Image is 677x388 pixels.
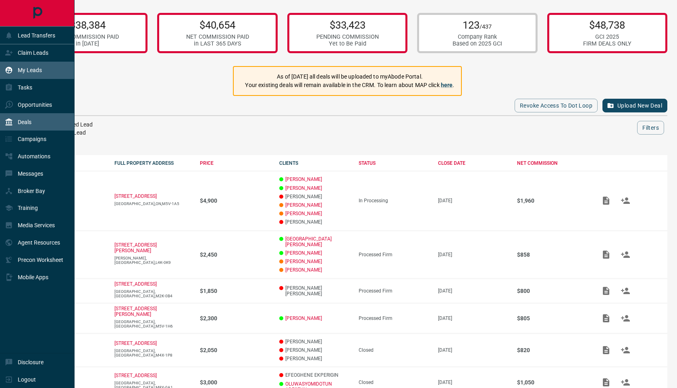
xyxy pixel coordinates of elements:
span: Match Clients [616,251,635,257]
span: Add / View Documents [596,379,616,385]
p: $1,960 [517,197,588,204]
div: Processed Firm [359,252,430,257]
p: [DATE] [438,198,509,203]
span: Add / View Documents [596,198,616,203]
p: $2,450 [200,251,271,258]
span: Add / View Documents [596,288,616,293]
div: PENDING COMMISSION [316,33,379,40]
div: Based on 2025 GCI [453,40,502,47]
p: Your existing deals will remain available in the CRM. To learn about MAP click . [245,81,454,89]
p: [PERSON_NAME] [279,356,351,361]
span: Match Clients [616,379,635,385]
p: $2,300 [200,315,271,322]
a: [PERSON_NAME] [285,250,322,256]
div: Processed Firm [359,315,430,321]
a: [STREET_ADDRESS] [114,193,157,199]
p: $4,900 [200,197,271,204]
p: [GEOGRAPHIC_DATA],[GEOGRAPHIC_DATA],M2K-0B4 [114,289,192,298]
p: [GEOGRAPHIC_DATA],[GEOGRAPHIC_DATA],M4X-1P8 [114,349,192,357]
a: [PERSON_NAME] [285,259,322,264]
p: As of [DATE] all deals will be uploaded to myAbode Portal. [245,73,454,81]
p: $858 [517,251,588,258]
p: $800 [517,288,588,294]
div: STATUS [359,160,430,166]
div: NET COMMISSION [517,160,588,166]
a: [PERSON_NAME] [285,176,322,182]
span: Add / View Documents [596,251,616,257]
p: [GEOGRAPHIC_DATA],[GEOGRAPHIC_DATA],M5V-1H6 [114,320,192,328]
p: $820 [517,347,588,353]
span: Match Clients [616,315,635,321]
button: Upload New Deal [602,99,667,112]
p: 123 [453,19,502,31]
p: $33,423 [316,19,379,31]
a: [PERSON_NAME] [285,315,322,321]
a: [STREET_ADDRESS][PERSON_NAME] [114,306,157,317]
span: Add / View Documents [596,347,616,353]
div: PRICE [200,160,271,166]
p: [DATE] [438,347,509,353]
div: CLIENTS [279,160,351,166]
div: NET COMMISSION PAID [186,33,249,40]
p: [PERSON_NAME] [279,347,351,353]
div: In Processing [359,198,430,203]
div: GCI 2025 [583,33,631,40]
div: FIRM DEALS ONLY [583,40,631,47]
p: [PERSON_NAME] [279,194,351,199]
p: $2,050 [200,347,271,353]
div: in LAST 365 DAYS [186,40,249,47]
p: $1,850 [200,288,271,294]
p: [DATE] [438,252,509,257]
a: [STREET_ADDRESS] [114,281,157,287]
span: Add / View Documents [596,315,616,321]
div: Closed [359,380,430,385]
a: [PERSON_NAME] [285,185,322,191]
p: $38,384 [56,19,119,31]
div: Processed Firm [359,288,430,294]
a: here [441,82,453,88]
p: [PERSON_NAME] [PERSON_NAME] [279,285,351,297]
p: [DATE] [438,315,509,321]
div: Yet to Be Paid [316,40,379,47]
a: [PERSON_NAME] [285,211,322,216]
a: [GEOGRAPHIC_DATA] [PERSON_NAME] [285,236,351,247]
span: Match Clients [616,347,635,353]
p: [PERSON_NAME] [279,219,351,225]
p: $3,000 [200,379,271,386]
p: [PERSON_NAME] [279,339,351,344]
div: NET COMMISSION PAID [56,33,119,40]
a: [STREET_ADDRESS] [114,340,157,346]
div: Company Rank [453,33,502,40]
p: $48,738 [583,19,631,31]
button: Revoke Access to Dot Loop [515,99,598,112]
a: [STREET_ADDRESS][PERSON_NAME] [114,242,157,253]
p: [GEOGRAPHIC_DATA],ON,M5V-1A5 [114,201,192,206]
p: EFEOGHENE EKPERIGIN [279,372,351,378]
div: CLOSE DATE [438,160,509,166]
p: [DATE] [438,380,509,385]
a: [PERSON_NAME] [285,202,322,208]
p: $805 [517,315,588,322]
span: Match Clients [616,198,635,203]
p: [PERSON_NAME],[GEOGRAPHIC_DATA],L4K-0K9 [114,256,192,265]
a: [PERSON_NAME] [285,267,322,273]
span: /437 [480,23,492,30]
p: [DATE] [438,288,509,294]
p: $40,654 [186,19,249,31]
a: [STREET_ADDRESS] [114,373,157,378]
div: in [DATE] [56,40,119,47]
div: FULL PROPERTY ADDRESS [114,160,192,166]
div: Closed [359,347,430,353]
p: $1,050 [517,379,588,386]
span: Match Clients [616,288,635,293]
button: Filters [637,121,664,135]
